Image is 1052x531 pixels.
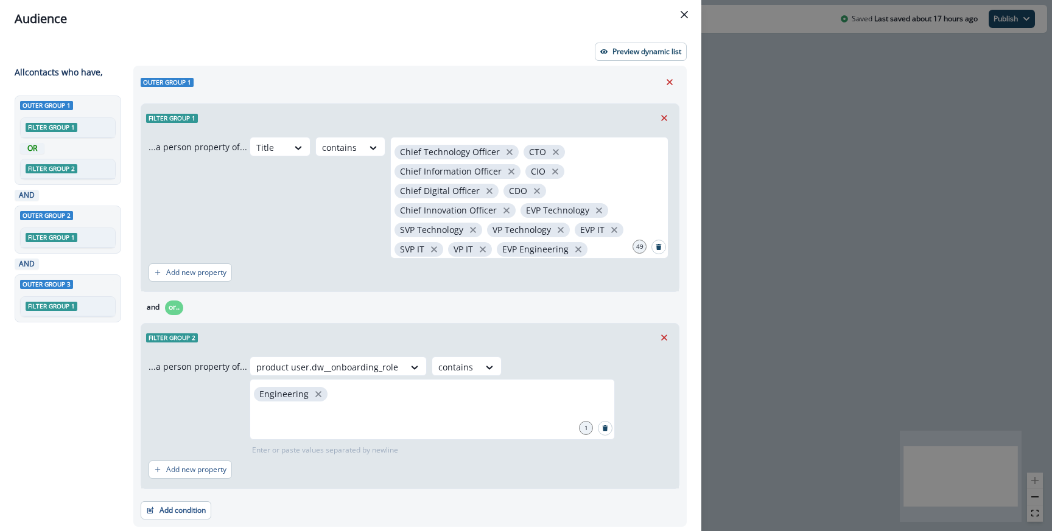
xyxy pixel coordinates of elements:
p: ...a person property of... [149,141,247,153]
button: Add condition [141,501,211,519]
button: close [428,243,440,255]
p: SVP Technology [400,225,463,235]
button: or.. [165,300,183,315]
button: close [555,224,567,236]
p: Add new property [166,465,226,474]
span: Filter group 1 [26,302,77,311]
button: close [549,165,561,178]
button: close [503,146,516,158]
span: Filter group 2 [146,333,198,342]
button: close [467,224,479,236]
button: close [477,243,489,255]
p: OR [23,143,42,154]
p: Engineering [259,389,309,400]
span: Filter group 2 [26,164,77,173]
button: close [593,204,605,217]
p: Preview dynamic list [612,47,681,56]
span: Outer group 1 [20,101,73,110]
p: SVP IT [400,245,424,255]
button: close [312,388,324,400]
p: Enter or paste values separated by newline [250,445,401,456]
span: Outer group 2 [20,211,73,220]
button: close [483,185,496,197]
p: Chief Information Officer [400,167,502,177]
div: 1 [579,421,593,435]
div: 49 [633,240,647,254]
button: close [572,243,584,255]
button: close [505,165,517,178]
p: AND [17,190,37,201]
p: EVP Engineering [502,245,569,255]
p: CIO [531,167,545,177]
p: Chief Innovation Officer [400,206,497,216]
button: Close [675,5,694,24]
button: close [500,204,513,217]
p: VP Technology [493,225,551,235]
p: Add new property [166,268,226,277]
p: Chief Digital Officer [400,186,480,196]
p: EVP IT [580,225,605,235]
p: VP IT [454,245,473,255]
button: Remove [654,109,674,127]
button: close [608,224,620,236]
button: Add new property [149,263,232,282]
button: Preview dynamic list [595,43,687,61]
button: close [531,185,543,197]
button: Add new property [149,460,232,479]
button: Search [651,240,666,254]
span: Filter group 1 [26,233,77,242]
button: and [141,300,165,315]
button: Search [598,421,612,436]
p: AND [17,259,37,269]
button: Remove [654,328,674,347]
span: Filter group 1 [26,123,77,132]
p: Chief Technology Officer [400,147,500,158]
button: close [550,146,562,158]
p: EVP Technology [526,206,589,216]
p: CDO [509,186,527,196]
div: Audience [15,10,687,28]
p: ...a person property of... [149,360,247,373]
p: All contact s who have, [15,66,103,78]
button: Remove [660,73,679,91]
p: CTO [529,147,546,158]
span: Filter group 1 [146,114,198,123]
span: Outer group 1 [141,78,194,87]
span: Outer group 3 [20,280,73,289]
